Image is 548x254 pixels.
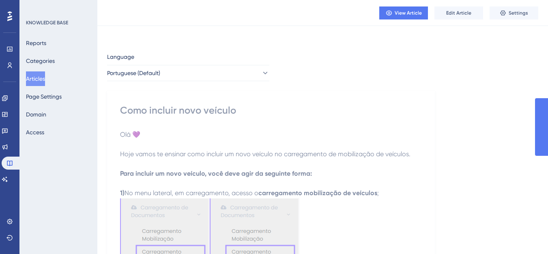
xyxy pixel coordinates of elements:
[446,10,471,16] span: Edit Article
[26,19,68,26] div: KNOWLEDGE BASE
[26,89,62,104] button: Page Settings
[107,68,160,78] span: Portuguese (Default)
[120,189,125,197] strong: 1)
[26,125,44,140] button: Access
[125,189,258,197] span: No menu lateral, em carregamento, acesso o
[258,189,377,197] strong: carregamento mobilização de veículos
[509,10,528,16] span: Settings
[490,6,538,19] button: Settings
[514,222,538,246] iframe: UserGuiding AI Assistant Launcher
[379,6,428,19] button: View Article
[26,36,46,50] button: Reports
[120,170,312,177] strong: Para incluir um novo veículo, você deve agir da seguinte forma:
[395,10,422,16] span: View Article
[107,65,269,81] button: Portuguese (Default)
[120,131,140,138] span: Olá 💜
[120,104,422,117] div: Como incluir novo veículo
[377,189,379,197] span: ;
[26,107,46,122] button: Domain
[26,54,55,68] button: Categories
[434,6,483,19] button: Edit Article
[107,52,134,62] span: Language
[26,71,45,86] button: Articles
[120,150,410,158] span: Hoje vamos te ensinar como incluir um novo veículo no carregamento de mobilização de veículos.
